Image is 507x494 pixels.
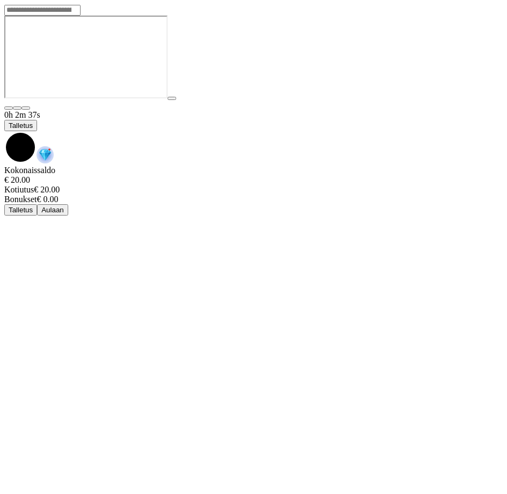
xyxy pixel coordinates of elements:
[4,195,37,204] span: Bonukset
[37,204,68,216] button: Aulaan
[4,166,503,185] div: Kokonaissaldo
[4,5,81,16] input: Search
[4,175,503,185] div: € 20.00
[41,206,64,214] span: Aulaan
[13,106,21,110] button: chevron-down icon
[4,204,37,216] button: Talletus
[9,121,33,130] span: Talletus
[4,185,503,195] div: € 20.00
[168,97,176,100] button: play icon
[4,166,503,216] div: Game menu content
[4,110,503,166] div: Game menu
[4,110,40,119] span: user session time
[37,146,54,163] img: reward-icon
[4,16,168,98] iframe: Le Bandit
[4,106,13,110] button: close icon
[21,106,30,110] button: fullscreen icon
[4,195,503,204] div: € 0.00
[4,185,34,194] span: Kotiutus
[9,206,33,214] span: Talletus
[4,120,37,131] button: Talletus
